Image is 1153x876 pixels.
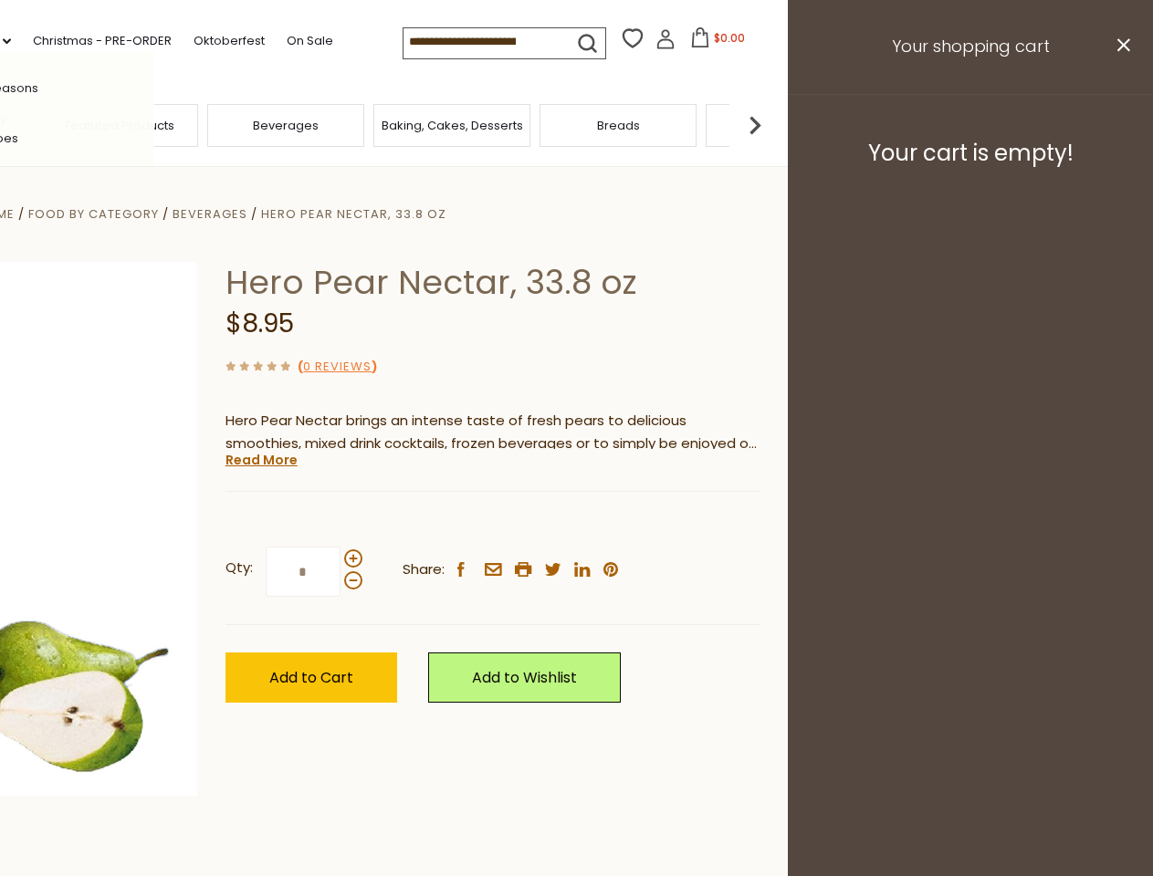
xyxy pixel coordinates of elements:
strong: Qty: [225,557,253,579]
span: $8.95 [225,306,294,341]
a: Beverages [253,119,319,132]
h3: Your cart is empty! [811,140,1130,167]
a: Food By Category [28,205,159,223]
a: Hero Pear Nectar, 33.8 oz [261,205,446,223]
a: Breads [597,119,640,132]
input: Qty: [266,547,341,597]
span: Add to Cart [269,667,353,688]
a: Oktoberfest [194,31,265,51]
a: On Sale [287,31,333,51]
a: Christmas - PRE-ORDER [33,31,172,51]
span: Share: [403,558,445,581]
span: $0.00 [714,30,745,46]
span: ( ) [298,358,377,375]
img: next arrow [737,107,773,143]
a: Read More [225,451,298,469]
a: Beverages [173,205,247,223]
a: Baking, Cakes, Desserts [382,119,523,132]
button: $0.00 [679,27,757,55]
a: 0 Reviews [303,358,372,377]
a: Add to Wishlist [428,652,621,703]
h1: Hero Pear Nectar, 33.8 oz [225,262,760,303]
p: Hero Pear Nectar brings an intense taste of fresh pears to delicious smoothies, mixed drink cockt... [225,410,760,455]
button: Add to Cart [225,652,397,703]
